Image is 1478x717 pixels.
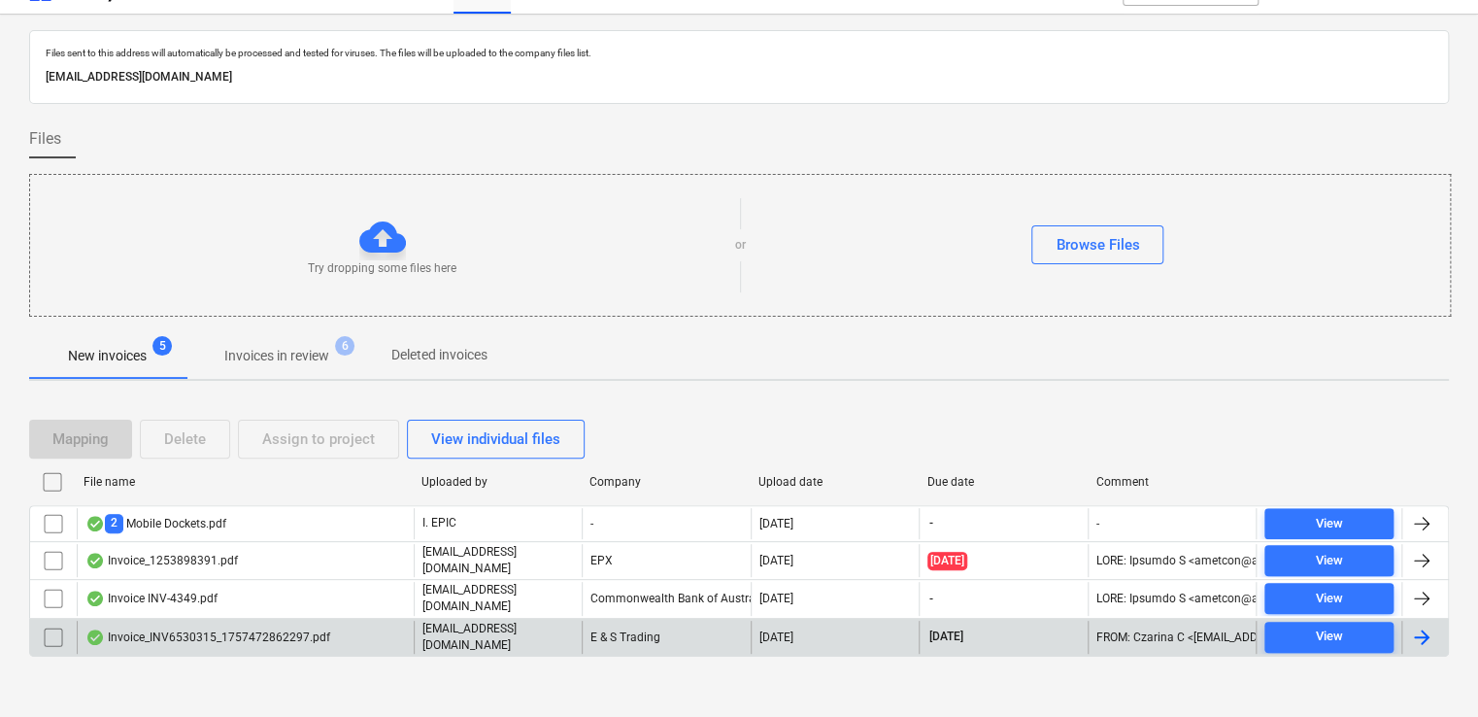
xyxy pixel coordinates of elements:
span: - [927,515,935,531]
div: OCR finished [85,591,105,606]
div: - [582,508,750,539]
div: - [1096,517,1099,530]
div: E & S Trading [582,621,750,654]
span: - [927,591,935,607]
div: Uploaded by [420,475,574,489]
div: OCR finished [85,516,105,531]
div: View [1315,626,1342,648]
div: [DATE] [759,631,793,644]
p: [EMAIL_ADDRESS][DOMAIN_NAME] [46,67,1432,87]
p: [EMAIL_ADDRESS][DOMAIN_NAME] [422,621,574,654]
p: New invoices [68,346,147,366]
iframe: Chat Widget [1381,624,1478,717]
span: 5 [152,336,172,356]
button: View individual files [407,420,585,459]
div: Commonwealth Bank of Australia [582,582,750,615]
div: Browse Files [1056,232,1139,257]
span: 2 [105,514,123,532]
div: Invoice_1253898391.pdf [85,553,238,568]
div: File name [84,475,405,489]
div: [DATE] [759,554,793,567]
div: Invoice INV-4349.pdf [85,591,218,606]
p: Invoices in review [224,346,329,366]
span: [DATE] [927,552,967,570]
button: View [1264,508,1394,539]
button: View [1264,545,1394,576]
p: Files sent to this address will automatically be processed and tested for viruses. The files will... [46,47,1432,59]
p: [EMAIL_ADDRESS][DOMAIN_NAME] [422,582,574,615]
p: Try dropping some files here [308,260,456,277]
div: OCR finished [85,553,105,568]
span: Files [29,127,61,151]
div: Try dropping some files hereorBrowse Files [29,174,1451,317]
div: Upload date [758,475,912,489]
div: View [1315,588,1342,610]
div: View individual files [431,427,560,452]
div: OCR finished [85,630,105,645]
button: Browse Files [1031,225,1163,264]
span: [DATE] [927,629,965,645]
p: I. EPIC [422,515,456,531]
p: or [735,237,746,254]
div: Comment [1095,475,1249,489]
button: View [1264,583,1394,614]
span: 6 [335,336,354,356]
div: [DATE] [759,517,793,530]
div: EPX [582,544,750,577]
div: View [1315,513,1342,535]
p: [EMAIL_ADDRESS][DOMAIN_NAME] [422,544,574,577]
div: Invoice_INV6530315_1757472862297.pdf [85,630,330,645]
p: Deleted invoices [391,345,487,365]
div: [DATE] [759,592,793,605]
div: Company [589,475,743,489]
button: View [1264,622,1394,653]
div: View [1315,550,1342,572]
div: Due date [927,475,1081,489]
div: Mobile Dockets.pdf [85,514,226,532]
